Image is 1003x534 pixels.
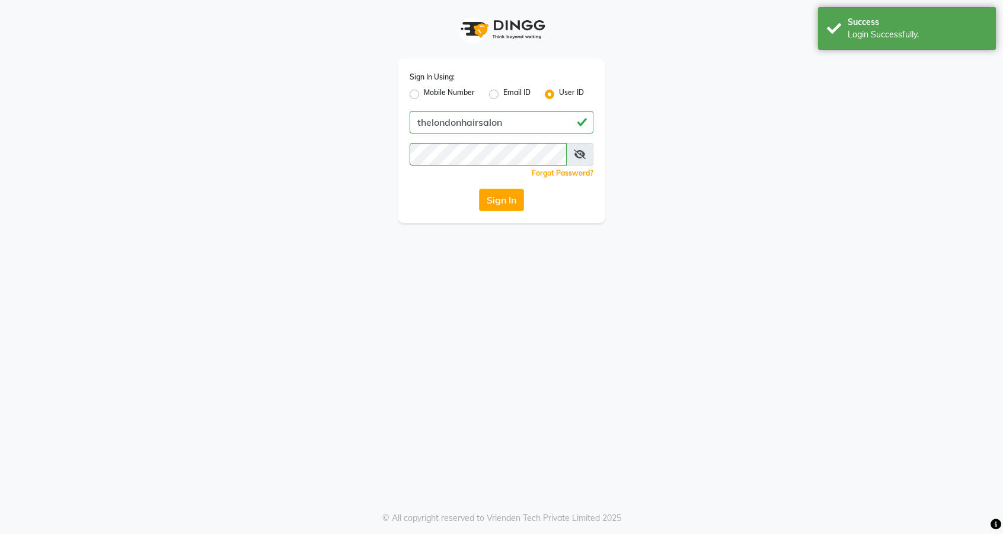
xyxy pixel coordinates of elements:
[454,12,549,47] img: logo1.svg
[848,28,987,41] div: Login Successfully.
[848,16,987,28] div: Success
[410,111,593,133] input: Username
[479,189,524,211] button: Sign In
[503,87,531,101] label: Email ID
[424,87,475,101] label: Mobile Number
[532,169,593,177] a: Forgot Password?
[559,87,584,101] label: User ID
[410,72,455,82] label: Sign In Using:
[410,143,567,166] input: Username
